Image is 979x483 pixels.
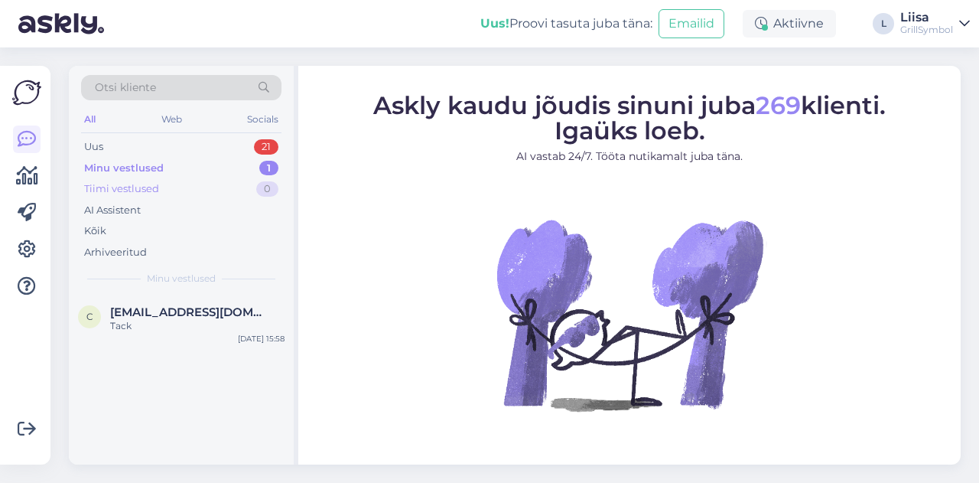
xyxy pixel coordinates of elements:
[95,80,156,96] span: Otsi kliente
[110,305,269,319] span: christian.kjellsson@yahoo.com
[86,311,93,322] span: c
[238,333,285,344] div: [DATE] 15:58
[84,245,147,260] div: Arhiveeritud
[12,78,41,107] img: Askly Logo
[480,15,652,33] div: Proovi tasuta juba täna:
[743,10,836,38] div: Aktiivne
[256,181,278,197] div: 0
[900,24,953,36] div: GrillSymbol
[492,177,767,452] img: No Chat active
[659,9,724,38] button: Emailid
[244,109,281,129] div: Socials
[373,90,886,145] span: Askly kaudu jõudis sinuni juba klienti. Igaüks loeb.
[84,139,103,155] div: Uus
[84,203,141,218] div: AI Assistent
[158,109,185,129] div: Web
[873,13,894,34] div: L
[84,181,159,197] div: Tiimi vestlused
[900,11,953,24] div: Liisa
[110,319,285,333] div: Tack
[84,224,106,239] div: Kõik
[373,148,886,165] p: AI vastab 24/7. Tööta nutikamalt juba täna.
[259,161,278,176] div: 1
[480,16,509,31] b: Uus!
[81,109,99,129] div: All
[756,90,801,120] span: 269
[254,139,278,155] div: 21
[147,272,216,286] span: Minu vestlused
[84,161,164,176] div: Minu vestlused
[900,11,970,36] a: LiisaGrillSymbol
